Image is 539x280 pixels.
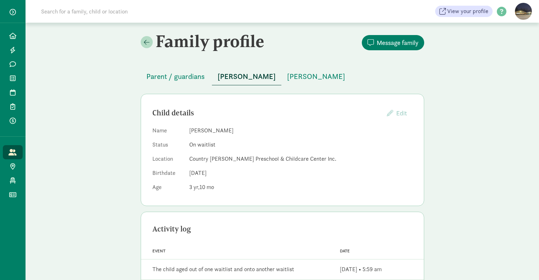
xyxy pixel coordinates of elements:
span: Event [152,248,165,253]
span: Edit [396,109,407,117]
div: Activity log [152,223,412,235]
a: [PERSON_NAME] [212,73,281,81]
h2: Family profile [141,31,281,51]
span: Parent / guardians [146,71,205,82]
dt: Location [152,155,184,166]
div: The child aged out of one waitlist and onto another waitlist [152,265,294,274]
span: [PERSON_NAME] [287,71,345,82]
span: 3 [189,183,200,191]
input: Search for a family, child or location [37,4,236,18]
dd: Country [PERSON_NAME] Preschool & Childcare Center Inc. [189,155,412,163]
a: Parent / guardians [141,73,210,81]
span: Date [340,248,350,253]
button: Parent / guardians [141,68,210,85]
dd: On waitlist [189,141,412,149]
span: [PERSON_NAME] [218,71,276,82]
dt: Name [152,126,184,138]
span: 10 [200,183,214,191]
button: Message family [362,35,424,50]
button: [PERSON_NAME] [281,68,351,85]
a: [PERSON_NAME] [281,73,351,81]
dt: Status [152,141,184,152]
span: Message family [377,38,419,47]
button: Edit [381,105,412,121]
a: View your profile [435,6,493,17]
div: Child details [152,107,381,119]
span: [DATE] [189,169,207,177]
button: [PERSON_NAME] [212,68,281,85]
dd: [PERSON_NAME] [189,126,412,135]
span: View your profile [447,7,488,16]
div: [DATE] • 5:59 am [340,265,382,274]
dt: Age [152,183,184,194]
iframe: Chat Widget [504,246,539,280]
dt: Birthdate [152,169,184,180]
